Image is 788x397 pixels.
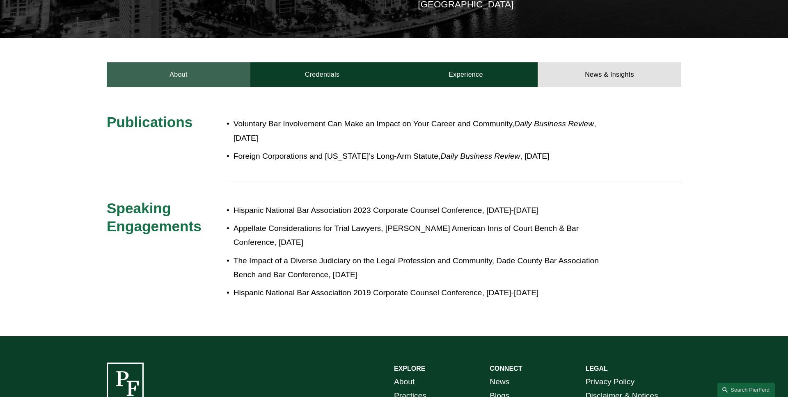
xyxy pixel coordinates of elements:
a: Search this site [717,383,775,397]
a: About [394,375,415,389]
em: Daily Business Review [514,119,594,128]
span: Publications [107,114,192,130]
a: Credentials [250,62,394,87]
strong: CONNECT [490,365,522,372]
a: Privacy Policy [586,375,635,389]
a: News & Insights [538,62,681,87]
em: Daily Business Review [440,152,520,160]
a: About [107,62,250,87]
p: Hispanic National Bar Association 2023 Corporate Counsel Conference, [DATE]-[DATE] [234,203,609,218]
strong: EXPLORE [394,365,425,372]
p: Hispanic National Bar Association 2019 Corporate Counsel Conference, [DATE]-[DATE] [234,286,609,300]
span: Speaking Engagements [107,200,202,234]
p: Appellate Considerations for Trial Lawyers, [PERSON_NAME] American Inns of Court Bench & Bar Conf... [234,221,609,250]
p: Foreign Corporations and [US_STATE]’s Long-Arm Statute, , [DATE] [234,149,609,164]
a: News [490,375,509,389]
p: The Impact of a Diverse Judiciary on the Legal Profession and Community, Dade County Bar Associat... [234,254,609,282]
p: Voluntary Bar Involvement Can Make an Impact on Your Career and Community, , [DATE] [234,117,609,145]
a: Experience [394,62,538,87]
strong: LEGAL [586,365,608,372]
